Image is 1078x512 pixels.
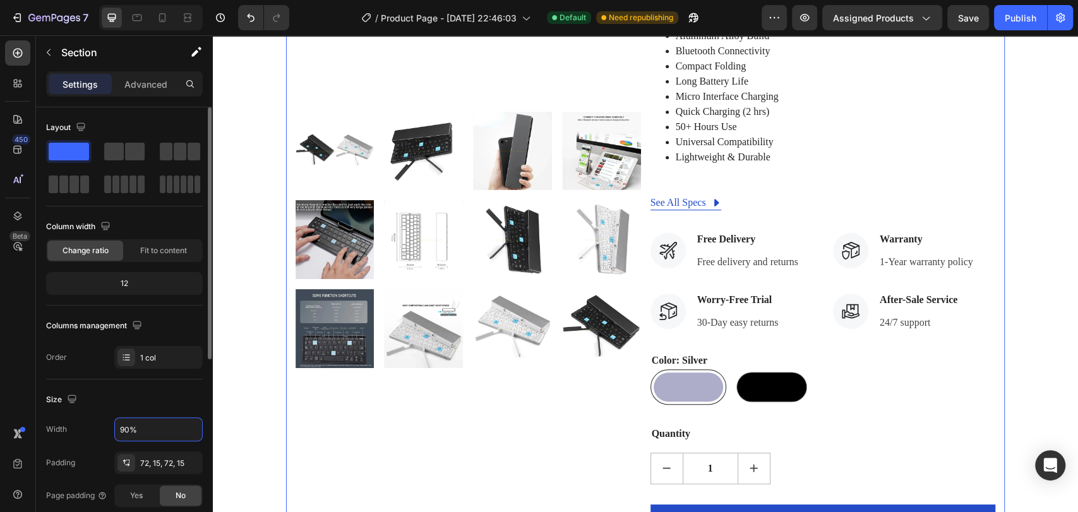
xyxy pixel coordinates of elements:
li: Micro Interface Charging [463,54,783,69]
button: Save [947,5,989,30]
span: Save [958,13,979,23]
button: Publish [994,5,1047,30]
p: 1-Year warranty policy [667,219,760,234]
div: 1 col [140,352,200,364]
span: No [176,490,186,501]
button: ADD TO CART [438,469,783,509]
div: Order [46,352,67,363]
li: Bluetooth Connectivity [463,8,783,23]
div: See All Specs [438,160,493,175]
div: Width [46,424,67,435]
div: Size [46,391,80,408]
p: Worry-Free Trial [484,257,566,272]
li: 50+ Hours Use [463,84,783,99]
p: 30-Day easy returns [484,280,566,295]
button: decrement [438,418,470,448]
input: Auto [115,418,202,441]
div: Quantity [438,390,783,407]
p: 24/7 support [667,280,745,295]
div: Columns management [46,318,145,335]
p: Section [61,45,165,60]
p: Free delivery and returns [484,219,585,234]
div: 72, 15, 72, 15 [140,458,200,469]
p: Settings [63,78,98,91]
legend: Color: Silver [438,316,496,334]
div: Publish [1005,11,1036,25]
p: After-Sale Service [667,257,745,272]
li: Compact Folding [463,23,783,39]
button: 7 [5,5,94,30]
li: Lightweight & Durable [463,114,783,129]
span: Assigned Products [833,11,914,25]
span: Change ratio [63,245,109,256]
div: 12 [49,275,200,292]
span: Default [560,12,586,23]
div: Beta [9,231,30,241]
span: Yes [130,490,143,501]
button: Assigned Products [822,5,942,30]
li: Long Battery Life [463,39,783,54]
p: Warranty [667,196,760,211]
p: Free Delivery [484,196,585,211]
iframe: Design area [213,35,1078,512]
div: Open Intercom Messenger [1035,450,1065,480]
span: Fit to content [140,245,187,256]
input: quantity [470,418,525,448]
div: Column width [46,218,113,235]
div: Page padding [46,490,107,501]
p: Advanced [124,78,167,91]
p: 7 [83,10,88,25]
a: See All Specs [438,160,508,175]
li: Quick Charging (2 hrs) [463,69,783,84]
button: increment [525,418,557,448]
div: Layout [46,119,88,136]
div: Undo/Redo [238,5,289,30]
li: Universal Compatibility [463,99,783,114]
span: Product Page - [DATE] 22:46:03 [381,11,517,25]
div: Padding [46,457,75,468]
div: 450 [12,134,30,145]
span: Need republishing [609,12,673,23]
span: / [375,11,378,25]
